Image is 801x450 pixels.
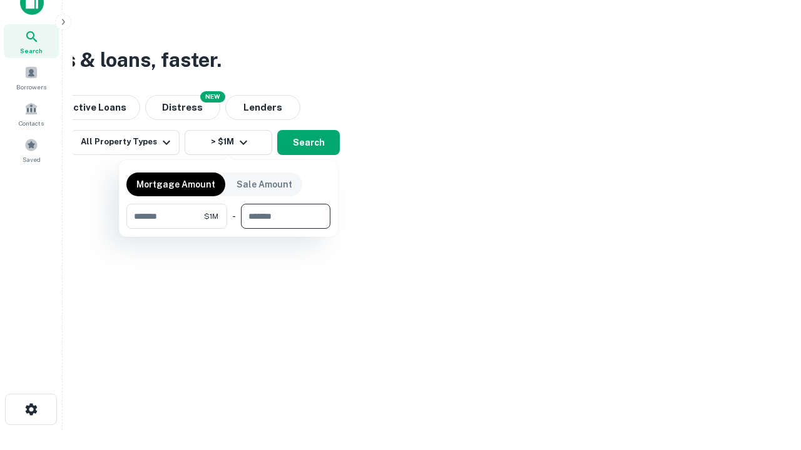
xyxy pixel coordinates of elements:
[232,204,236,229] div: -
[136,177,215,191] p: Mortgage Amount
[237,177,292,191] p: Sale Amount
[204,211,218,222] span: $1M
[738,350,801,410] iframe: Chat Widget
